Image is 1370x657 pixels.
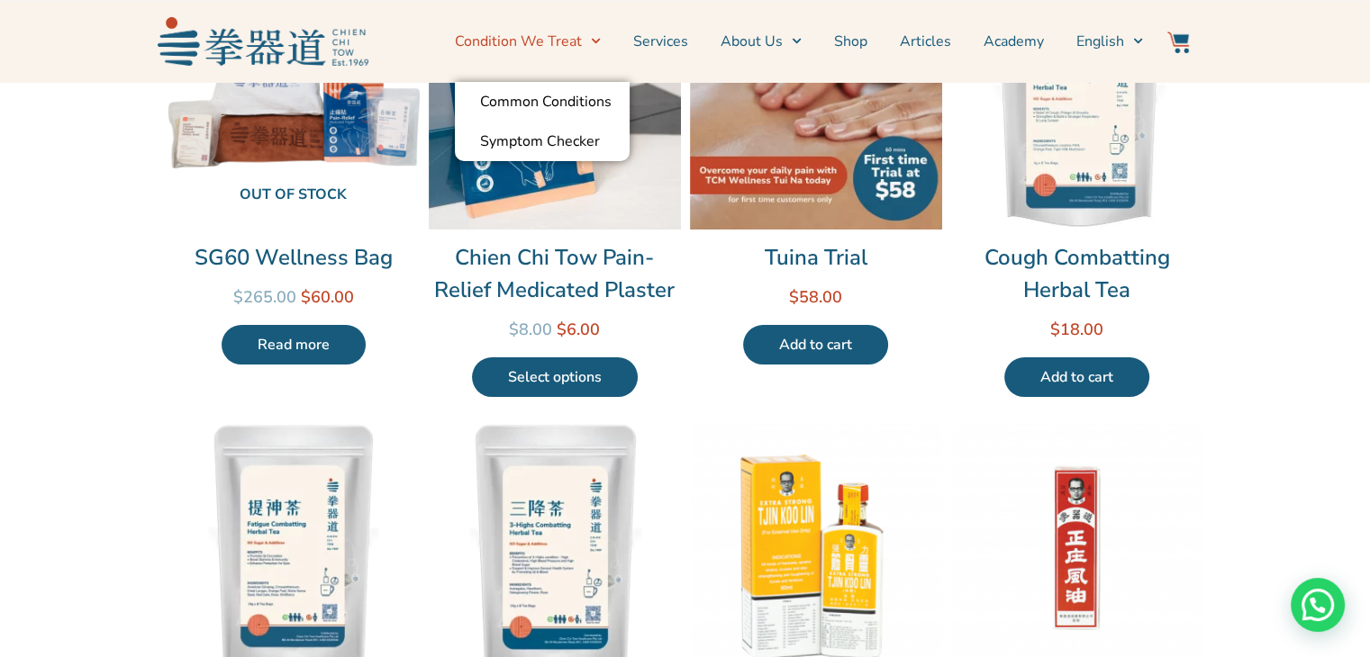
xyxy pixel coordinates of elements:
[429,241,681,306] a: Chien Chi Tow Pain-Relief Medicated Plaster
[472,357,638,397] a: Select options for “Chien Chi Tow Pain-Relief Medicated Plaster”
[182,176,405,215] span: Out of stock
[1076,31,1124,52] span: English
[301,286,354,308] bdi: 60.00
[951,241,1203,306] a: Cough Combatting Herbal Tea
[455,19,601,64] a: Condition We Treat
[455,82,630,161] ul: Condition We Treat
[557,319,600,340] bdi: 6.00
[377,19,1143,64] nav: Menu
[1050,319,1103,340] bdi: 18.00
[222,325,366,364] a: Read more about “SG60 Wellness Bag”
[509,319,519,340] span: $
[455,121,630,161] a: Symptom Checker
[690,241,942,274] a: Tuina Trial
[233,286,296,308] bdi: 265.00
[633,19,688,64] a: Services
[834,19,867,64] a: Shop
[1050,319,1060,340] span: $
[743,325,888,364] a: Add to cart: “Tuina Trial”
[1076,19,1143,64] a: English
[789,286,799,308] span: $
[557,319,567,340] span: $
[984,19,1044,64] a: Academy
[721,19,802,64] a: About Us
[1167,31,1189,53] img: Website Icon-03
[509,319,552,340] bdi: 8.00
[900,19,951,64] a: Articles
[1004,357,1149,397] a: Add to cart: “Cough Combatting Herbal Tea”
[789,286,842,308] bdi: 58.00
[455,82,630,121] a: Common Conditions
[168,241,420,274] a: SG60 Wellness Bag
[301,286,311,308] span: $
[233,286,243,308] span: $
